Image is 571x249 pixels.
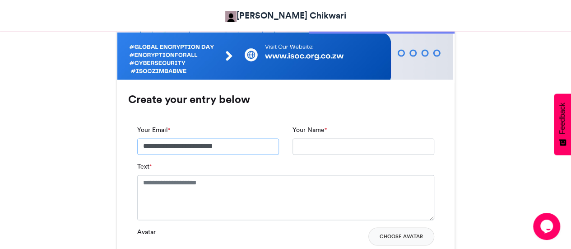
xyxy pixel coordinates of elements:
[128,94,443,105] h3: Create your entry below
[292,125,327,135] label: Your Name
[368,227,434,245] button: Choose Avatar
[137,125,170,135] label: Your Email
[137,162,152,171] label: Text
[533,213,562,240] iframe: chat widget
[137,227,156,237] label: Avatar
[225,11,237,22] img: Gladman Chikwari
[554,94,571,155] button: Feedback - Show survey
[225,9,346,22] a: [PERSON_NAME] Chikwari
[558,103,566,134] span: Feedback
